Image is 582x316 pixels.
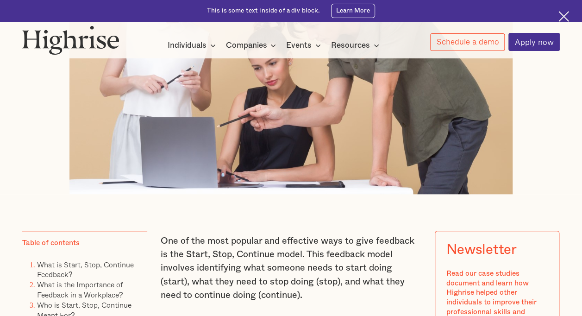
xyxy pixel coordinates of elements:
[161,234,422,303] p: One of the most popular and effective ways to give feedback is the Start, Stop, Continue model. T...
[37,259,134,280] a: What is Start, Stop, Continue Feedback?
[286,40,312,51] div: Events
[168,40,219,51] div: Individuals
[331,4,375,18] a: Learn More
[508,33,560,51] a: Apply now
[22,238,80,248] div: Table of contents
[207,6,320,15] div: This is some text inside of a div block.
[558,11,569,22] img: Cross icon
[22,25,119,55] img: Highrise logo
[286,40,324,51] div: Events
[331,40,382,51] div: Resources
[37,279,123,300] a: What is the Importance of Feedback in a Workplace?
[225,40,279,51] div: Companies
[331,40,370,51] div: Resources
[225,40,267,51] div: Companies
[168,40,207,51] div: Individuals
[430,33,505,51] a: Schedule a demo
[446,242,517,258] div: Newsletter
